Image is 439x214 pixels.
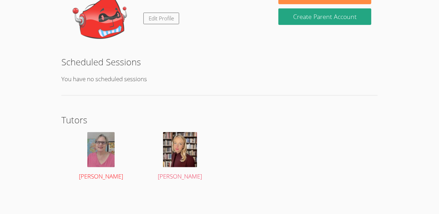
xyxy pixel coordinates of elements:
[278,8,371,25] button: Create Parent Account
[61,74,377,84] p: You have no scheduled sessions
[68,132,134,182] a: [PERSON_NAME]
[61,113,377,127] h2: Tutors
[158,172,202,180] span: [PERSON_NAME]
[61,55,377,69] h2: Scheduled Sessions
[163,132,197,167] img: burgundyphoto.JPG
[147,132,213,182] a: [PERSON_NAME]
[79,172,123,180] span: [PERSON_NAME]
[143,13,179,24] a: Edit Profile
[87,132,115,167] img: avatar.png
